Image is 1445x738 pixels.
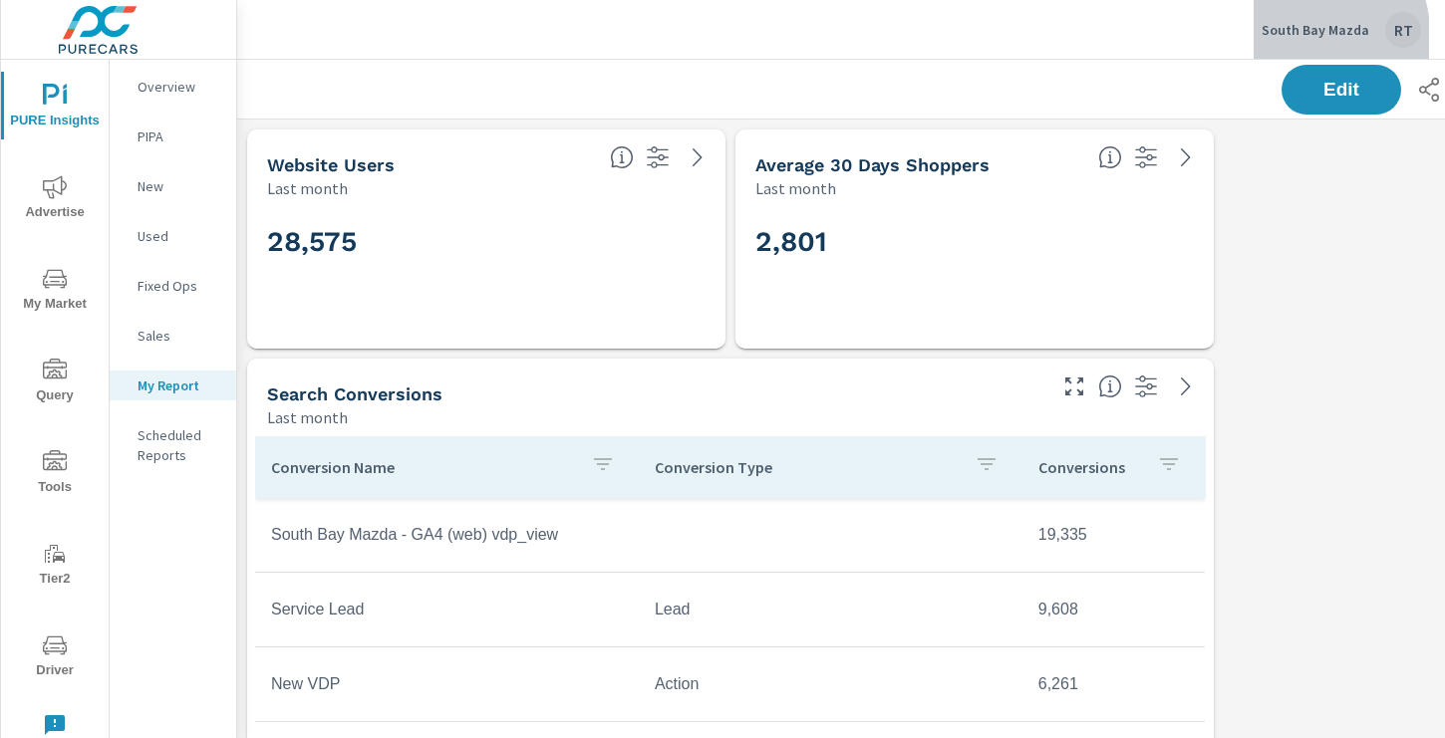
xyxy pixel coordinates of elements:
div: Used [110,221,236,251]
p: Last month [267,405,348,429]
td: 19,335 [1022,510,1205,560]
h2: 28,575 [267,224,706,259]
div: Sales [110,321,236,351]
span: PURE Insights [7,84,103,132]
a: See more details in report [682,141,714,173]
td: Lead [639,585,1022,634]
div: PIPA [110,122,236,151]
h5: Average 30 Days Shoppers [755,154,990,175]
span: Advertise [7,175,103,224]
p: South Bay Mazda [1262,21,1369,39]
span: Search Conversions include Actions, Leads and Unmapped Conversions [1098,374,1122,398]
span: My Market [7,267,103,316]
div: Overview [110,72,236,102]
div: Fixed Ops [110,271,236,301]
a: See more details in report [1170,370,1202,402]
a: See more details in report [1170,141,1202,173]
p: Last month [267,176,348,200]
p: Last month [755,176,836,200]
span: Unique website visitors over the selected time period. [Source: Website Analytics] [610,145,634,169]
p: Overview [138,77,220,97]
td: South Bay Mazda - GA4 (web) vdp_view [255,510,639,560]
p: Conversions [1038,457,1141,477]
td: Service Lead [255,585,639,634]
span: Tools [7,450,103,499]
td: New VDP [255,659,639,709]
p: New [138,176,220,196]
div: New [110,171,236,201]
span: Query [7,359,103,407]
span: Tier2 [7,542,103,591]
p: Conversion Type [655,457,959,477]
h5: Search Conversions [267,383,442,404]
p: My Report [138,375,220,395]
p: Fixed Ops [138,276,220,296]
p: Used [138,226,220,246]
h2: 2,801 [755,224,1194,259]
h5: Website Users [267,154,395,175]
p: Sales [138,326,220,346]
span: Edit [1301,81,1381,99]
button: Edit [1282,65,1401,115]
span: Driver [7,633,103,682]
div: Scheduled Reports [110,420,236,470]
button: Make Fullscreen [1058,370,1090,402]
td: 9,608 [1022,585,1205,634]
p: Scheduled Reports [138,425,220,465]
td: 6,261 [1022,659,1205,709]
td: Action [639,659,1022,709]
p: Conversion Name [271,457,575,477]
div: My Report [110,370,236,400]
p: PIPA [138,126,220,146]
div: RT [1385,12,1421,48]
